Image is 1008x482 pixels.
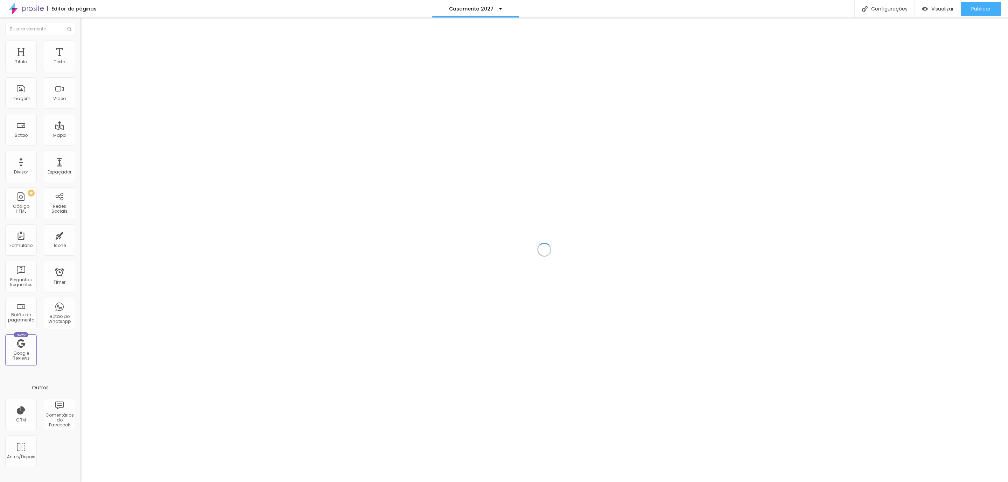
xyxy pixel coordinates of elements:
div: Perguntas frequentes [7,277,35,288]
img: view-1.svg [922,6,928,12]
span: Visualizar [931,6,954,12]
img: Icone [862,6,868,12]
div: Vídeo [53,96,66,101]
div: Timer [54,280,65,285]
div: Editor de páginas [47,6,97,11]
div: Antes/Depois [7,454,35,459]
div: Espaçador [48,170,71,175]
div: Google Reviews [7,351,35,361]
div: Título [15,59,27,64]
div: Botão de pagamento [7,312,35,322]
div: Redes Sociais [45,204,73,214]
p: Casamento 2027 [449,6,493,11]
div: Código HTML [7,204,35,214]
div: Mapa [53,133,66,138]
div: Comentários do Facebook [45,413,73,428]
div: Texto [54,59,65,64]
div: Imagem [12,96,30,101]
img: Icone [67,27,71,31]
span: Publicar [971,6,990,12]
div: Formulário [9,243,33,248]
button: Publicar [961,2,1001,16]
div: Divisor [14,170,28,175]
div: Ícone [54,243,66,248]
div: Novo [14,332,29,337]
button: Visualizar [915,2,961,16]
div: Botão do WhatsApp [45,314,73,324]
div: CRM [16,418,26,423]
div: Botão [15,133,28,138]
input: Buscar elemento [5,23,75,35]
